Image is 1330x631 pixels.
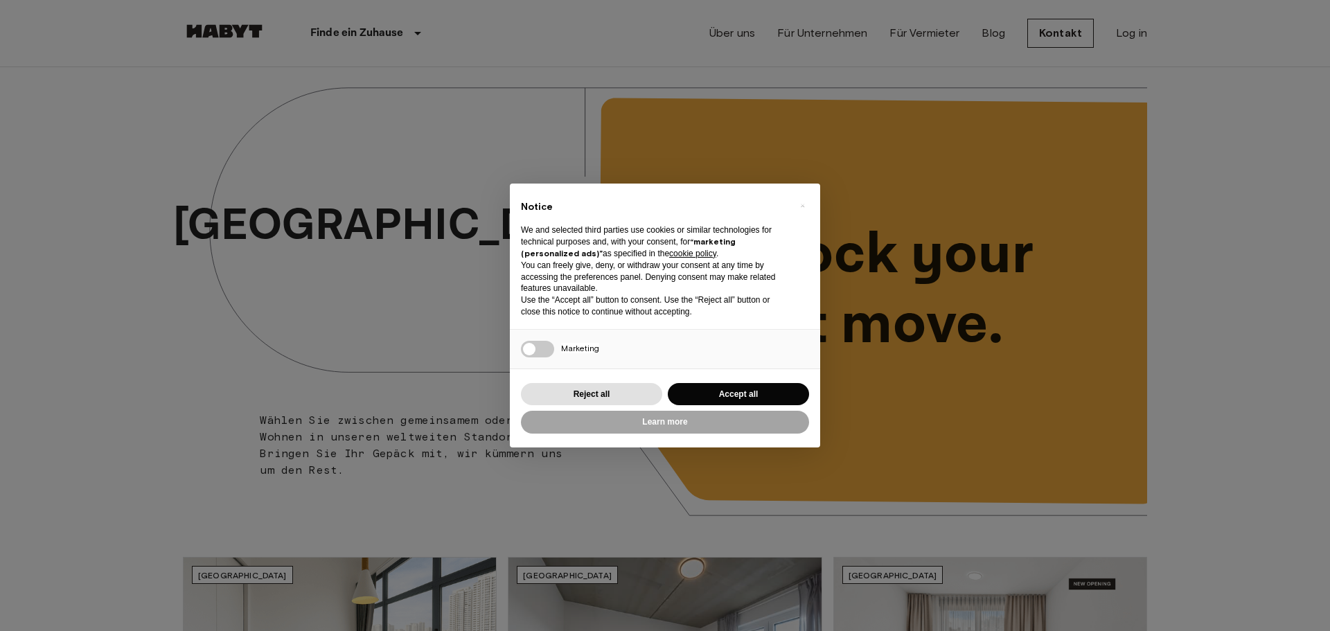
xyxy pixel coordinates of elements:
button: Close this notice [791,195,813,217]
p: We and selected third parties use cookies or similar technologies for technical purposes and, wit... [521,224,787,259]
p: Use the “Accept all” button to consent. Use the “Reject all” button or close this notice to conti... [521,294,787,318]
p: You can freely give, deny, or withdraw your consent at any time by accessing the preferences pane... [521,260,787,294]
strong: “marketing (personalized ads)” [521,236,736,258]
span: Marketing [561,343,599,353]
span: × [800,197,805,214]
a: cookie policy [669,249,716,258]
button: Accept all [668,383,809,406]
button: Reject all [521,383,662,406]
button: Learn more [521,411,809,434]
h2: Notice [521,200,787,214]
